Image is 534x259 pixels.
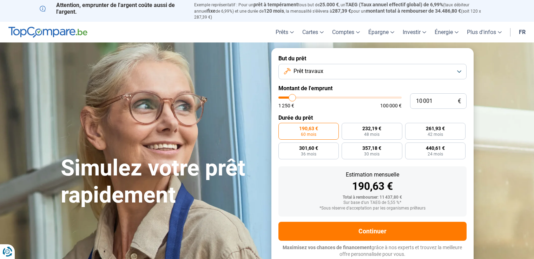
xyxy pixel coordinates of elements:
span: 190,63 € [299,126,318,131]
div: Sur base d'un TAEG de 5,55 %* [284,200,461,205]
div: Total à rembourser: 11 437,80 € [284,195,461,200]
img: TopCompare [8,27,87,38]
span: 100 000 € [380,103,402,108]
a: Prêts [271,22,298,42]
button: Continuer [278,222,467,241]
span: 1 250 € [278,103,294,108]
span: 287,39 € [332,8,351,14]
a: Énergie [430,22,463,42]
span: € [458,98,461,104]
span: 232,19 € [362,126,381,131]
span: montant total à rembourser de 34.486,80 € [366,8,461,14]
label: Durée du prêt [278,114,467,121]
a: Épargne [364,22,398,42]
a: Comptes [328,22,364,42]
a: Plus d'infos [463,22,506,42]
span: 440,61 € [426,146,445,151]
span: 261,93 € [426,126,445,131]
div: *Sous réserve d'acceptation par les organismes prêteurs [284,206,461,211]
span: 25.000 € [319,2,339,7]
span: 24 mois [428,152,443,156]
span: prêt à tempérament [253,2,298,7]
p: Exemple représentatif : Pour un tous but de , un (taux débiteur annuel de 6,99%) et une durée de ... [194,2,495,20]
h1: Simulez votre prêt rapidement [61,155,263,209]
span: fixe [207,8,216,14]
span: 42 mois [428,132,443,137]
label: But du prêt [278,55,467,62]
p: Attention, emprunter de l'argent coûte aussi de l'argent. [40,2,186,15]
span: 60 mois [301,132,316,137]
span: 36 mois [301,152,316,156]
span: 357,18 € [362,146,381,151]
span: 30 mois [364,152,380,156]
a: Cartes [298,22,328,42]
span: 48 mois [364,132,380,137]
span: Prêt travaux [294,67,323,75]
span: TAEG (Taux annuel effectif global) de 6,99% [345,2,443,7]
span: 301,60 € [299,146,318,151]
a: Investir [398,22,430,42]
div: Estimation mensuelle [284,172,461,178]
p: grâce à nos experts et trouvez la meilleure offre personnalisée pour vous. [278,244,467,258]
label: Montant de l'emprunt [278,85,467,92]
div: 190,63 € [284,181,461,192]
span: 120 mois [264,8,284,14]
button: Prêt travaux [278,64,467,79]
span: Maximisez vos chances de financement [283,245,371,250]
a: fr [515,22,530,42]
